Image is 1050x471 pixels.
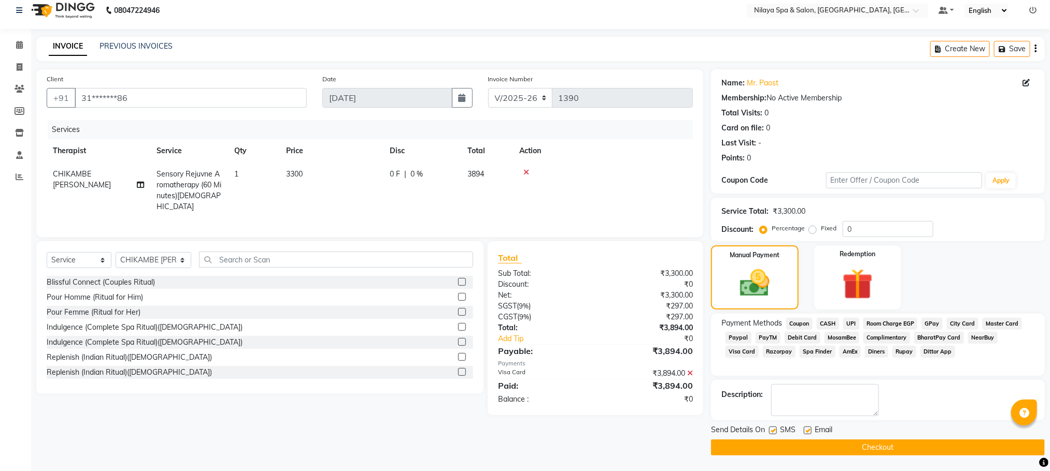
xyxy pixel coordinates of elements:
[825,332,860,344] span: MosamBee
[49,37,87,56] a: INVOICE
[410,169,423,180] span: 0 %
[390,169,400,180] span: 0 F
[986,173,1016,188] button: Apply
[756,332,781,344] span: PayTM
[498,359,693,368] div: Payments
[994,41,1030,57] button: Save
[780,424,796,437] span: SMS
[826,172,983,188] input: Enter Offer / Coupon Code
[711,439,1045,455] button: Checkout
[47,337,243,348] div: Indulgence (Complete Spa Ritual)([DEMOGRAPHIC_DATA])
[833,265,883,303] img: _gift.svg
[199,252,473,268] input: Search or Scan
[490,279,595,290] div: Discount:
[286,169,303,179] span: 3300
[721,389,763,400] div: Description:
[840,249,875,259] label: Redemption
[467,169,484,179] span: 3894
[721,138,756,149] div: Last Visit:
[865,346,888,358] span: Diners
[721,224,754,235] div: Discount:
[914,332,964,344] span: BharatPay Card
[47,75,63,84] label: Client
[721,318,782,329] span: Payment Methods
[490,290,595,301] div: Net:
[785,332,820,344] span: Debit Card
[721,93,767,104] div: Membership:
[773,206,805,217] div: ₹3,300.00
[595,368,701,379] div: ₹3,894.00
[721,78,745,89] div: Name:
[595,322,701,333] div: ₹3,894.00
[920,346,955,358] span: Dittor App
[498,253,522,263] span: Total
[47,139,150,163] th: Therapist
[595,312,701,322] div: ₹297.00
[150,139,228,163] th: Service
[763,346,796,358] span: Razorpay
[711,424,765,437] span: Send Details On
[490,268,595,279] div: Sub Total:
[384,139,461,163] th: Disc
[947,318,978,330] span: City Card
[983,318,1022,330] span: Master Card
[863,318,918,330] span: Room Charge EGP
[47,307,140,318] div: Pour Femme (Ritual for Her)
[47,292,143,303] div: Pour Homme (Ritual for Him)
[234,169,238,179] span: 1
[764,108,769,119] div: 0
[157,169,221,211] span: Sensory Rejuvne Aromatherapy (60 Minutes)[DEMOGRAPHIC_DATA]
[488,75,533,84] label: Invoice Number
[786,318,813,330] span: Coupon
[53,169,111,189] span: CHIKAMBE [PERSON_NAME]
[721,123,764,134] div: Card on file:
[322,75,336,84] label: Date
[47,352,212,363] div: Replenish (Indian Ritual)([DEMOGRAPHIC_DATA])
[75,88,307,108] input: Search by Name/Mobile/Email/Code
[726,346,759,358] span: Visa Card
[280,139,384,163] th: Price
[595,279,701,290] div: ₹0
[800,346,835,358] span: Spa Finder
[490,368,595,379] div: Visa Card
[595,268,701,279] div: ₹3,300.00
[930,41,990,57] button: Create New
[100,41,173,51] a: PREVIOUS INVOICES
[766,123,770,134] div: 0
[519,302,529,310] span: 9%
[47,322,243,333] div: Indulgence (Complete Spa Ritual)([DEMOGRAPHIC_DATA])
[731,266,779,300] img: _cash.svg
[863,332,910,344] span: Complimentary
[817,318,839,330] span: CASH
[404,169,406,180] span: |
[498,301,517,311] span: SGST
[490,322,595,333] div: Total:
[721,93,1034,104] div: No Active Membership
[498,312,517,321] span: CGST
[730,251,780,260] label: Manual Payment
[490,379,595,392] div: Paid:
[892,346,916,358] span: Rupay
[613,333,701,344] div: ₹0
[48,120,701,139] div: Services
[747,153,751,164] div: 0
[490,333,613,344] a: Add Tip
[595,345,701,357] div: ₹3,894.00
[490,345,595,357] div: Payable:
[519,313,529,321] span: 9%
[821,224,836,233] label: Fixed
[490,312,595,322] div: ( )
[47,367,212,378] div: Replenish (Indian Ritual)([DEMOGRAPHIC_DATA])
[595,394,701,405] div: ₹0
[490,394,595,405] div: Balance :
[595,290,701,301] div: ₹3,300.00
[721,175,826,186] div: Coupon Code
[921,318,943,330] span: GPay
[726,332,751,344] span: Paypal
[47,88,76,108] button: +91
[721,206,769,217] div: Service Total:
[840,346,861,358] span: AmEx
[595,379,701,392] div: ₹3,894.00
[758,138,761,149] div: -
[228,139,280,163] th: Qty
